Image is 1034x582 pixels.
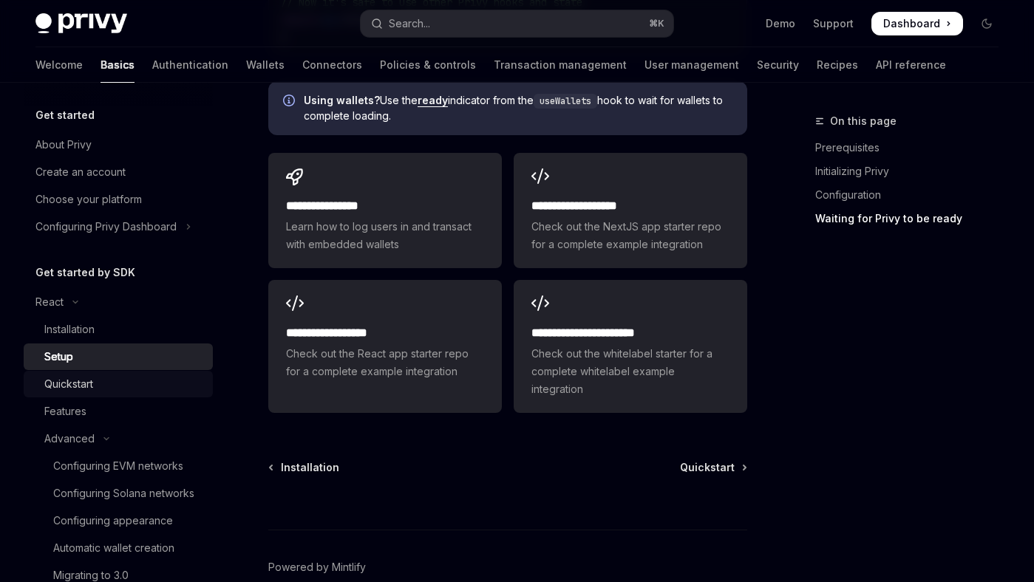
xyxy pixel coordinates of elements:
[152,47,228,83] a: Authentication
[815,183,1010,207] a: Configuration
[514,280,747,413] a: **** **** **** **** ***Check out the whitelabel starter for a complete whitelabel example integra...
[24,425,213,452] button: Toggle Advanced section
[35,293,64,311] div: React
[246,47,285,83] a: Wallets
[813,16,854,31] a: Support
[35,136,92,154] div: About Privy
[35,106,95,124] h5: Get started
[24,159,213,185] a: Create an account
[817,47,858,83] a: Recipes
[44,375,93,393] div: Quickstart
[24,398,213,425] a: Features
[44,321,95,338] div: Installation
[975,12,999,35] button: Toggle dark mode
[268,560,366,575] a: Powered by Mintlify
[24,453,213,479] a: Configuring EVM networks
[283,95,298,109] svg: Info
[361,10,674,37] button: Open search
[35,163,126,181] div: Create an account
[389,15,430,32] div: Search...
[514,153,747,268] a: **** **** **** ****Check out the NextJS app starter repo for a complete example integration
[815,136,1010,160] a: Prerequisites
[644,47,739,83] a: User management
[44,348,73,366] div: Setup
[380,47,476,83] a: Policies & controls
[24,213,213,240] button: Toggle Configuring Privy Dashboard section
[24,316,213,343] a: Installation
[304,93,732,123] span: Use the indicator from the hook to wait for wallets to complete loading.
[766,16,795,31] a: Demo
[24,480,213,507] a: Configuring Solana networks
[53,539,174,557] div: Automatic wallet creation
[815,160,1010,183] a: Initializing Privy
[270,460,339,475] a: Installation
[44,430,95,448] div: Advanced
[531,218,729,253] span: Check out the NextJS app starter repo for a complete example integration
[44,403,86,420] div: Features
[268,153,502,268] a: **** **** **** *Learn how to log users in and transact with embedded wallets
[53,485,194,502] div: Configuring Solana networks
[815,207,1010,230] a: Waiting for Privy to be ready
[35,218,177,236] div: Configuring Privy Dashboard
[24,507,213,534] a: Configuring appearance
[876,47,946,83] a: API reference
[304,94,380,106] strong: Using wallets?
[281,460,339,475] span: Installation
[649,18,664,30] span: ⌘ K
[24,343,213,370] a: Setup
[35,191,142,208] div: Choose your platform
[871,12,963,35] a: Dashboard
[680,460,746,475] a: Quickstart
[534,94,597,109] code: useWallets
[24,289,213,315] button: Toggle React section
[883,16,940,31] span: Dashboard
[35,264,135,281] h5: Get started by SDK
[24,371,213,397] a: Quickstart
[757,47,799,83] a: Security
[418,94,448,107] a: ready
[24,535,213,561] a: Automatic wallet creation
[53,512,173,530] div: Configuring appearance
[680,460,735,475] span: Quickstart
[35,13,127,34] img: dark logo
[24,131,213,158] a: About Privy
[302,47,362,83] a: Connectors
[53,457,183,475] div: Configuring EVM networks
[286,218,484,253] span: Learn how to log users in and transact with embedded wallets
[268,280,502,413] a: **** **** **** ***Check out the React app starter repo for a complete example integration
[286,345,484,380] span: Check out the React app starter repo for a complete example integration
[494,47,627,83] a: Transaction management
[830,112,897,130] span: On this page
[35,47,83,83] a: Welcome
[531,345,729,398] span: Check out the whitelabel starter for a complete whitelabel example integration
[24,186,213,213] a: Choose your platform
[101,47,135,83] a: Basics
